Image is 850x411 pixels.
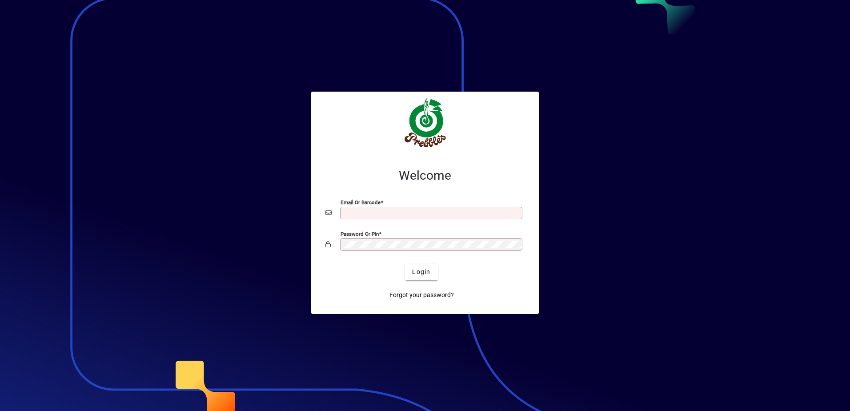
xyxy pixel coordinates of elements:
mat-label: Email or Barcode [341,199,381,205]
a: Forgot your password? [386,287,457,303]
span: Login [412,267,430,277]
button: Login [405,264,437,280]
h2: Welcome [325,168,525,183]
span: Forgot your password? [389,290,454,300]
mat-label: Password or Pin [341,230,379,237]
